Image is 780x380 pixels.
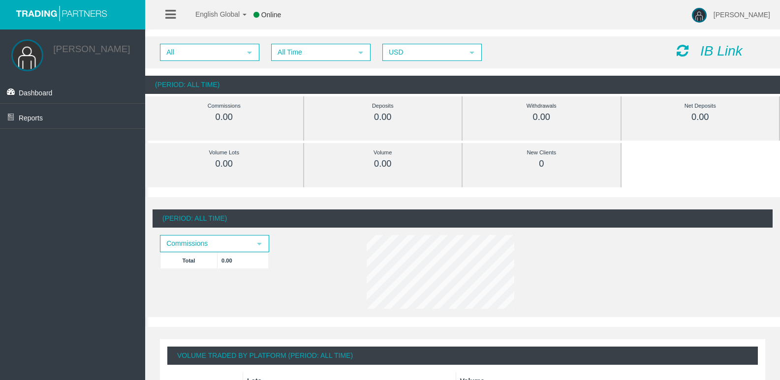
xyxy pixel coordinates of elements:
div: 0.00 [485,112,598,123]
span: Online [261,11,281,19]
img: user-image [692,8,707,23]
a: [PERSON_NAME] [53,44,130,54]
div: Commissions [167,100,281,112]
span: English Global [183,10,240,18]
div: (Period: All Time) [153,209,773,228]
img: logo.svg [12,5,111,21]
td: Total [160,252,218,268]
span: Dashboard [19,89,53,97]
span: Commissions [161,236,250,251]
div: 0.00 [167,158,281,170]
td: 0.00 [218,252,269,268]
span: select [246,49,253,57]
div: Volume [326,147,440,158]
div: 0.00 [326,112,440,123]
span: select [357,49,365,57]
div: 0 [485,158,598,170]
div: Deposits [326,100,440,112]
i: IB Link [700,43,743,58]
div: (Period: All Time) [145,76,780,94]
div: New Clients [485,147,598,158]
span: USD [383,45,463,60]
div: Net Deposits [644,100,757,112]
span: All Time [272,45,352,60]
span: [PERSON_NAME] [714,11,770,19]
div: 0.00 [326,158,440,170]
div: 0.00 [167,112,281,123]
div: Withdrawals [485,100,598,112]
span: select [468,49,476,57]
span: Reports [19,114,43,122]
div: Volume Traded By Platform (Period: All Time) [167,347,758,365]
div: 0.00 [644,112,757,123]
span: select [255,240,263,248]
div: Volume Lots [167,147,281,158]
span: All [161,45,241,60]
i: Reload Dashboard [677,44,688,58]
